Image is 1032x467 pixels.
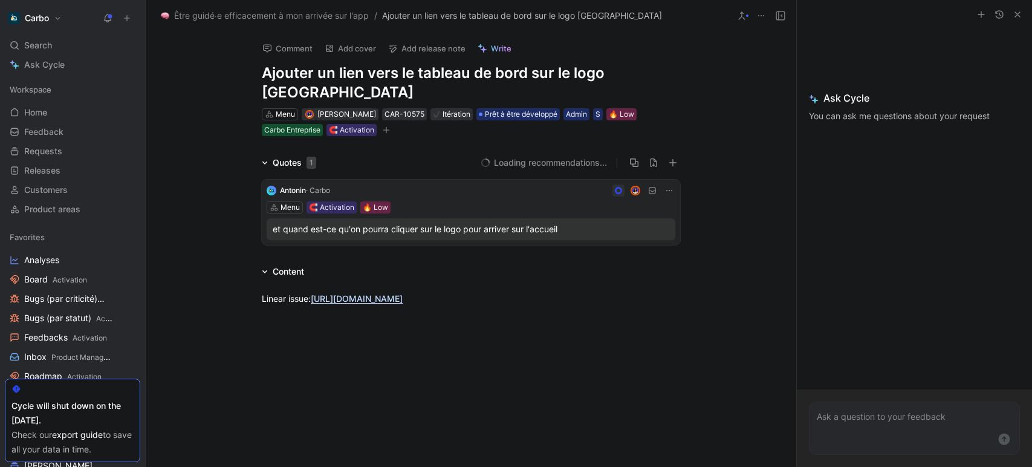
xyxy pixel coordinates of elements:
[385,108,424,120] div: CAR-10575
[5,162,140,180] a: Releases
[24,38,52,53] span: Search
[11,399,134,428] div: Cycle will shut down on the [DATE].
[311,293,403,304] a: [URL][DOMAIN_NAME]
[5,200,140,218] a: Product areas
[24,331,107,344] span: Feedbacks
[632,187,640,195] img: avatar
[24,57,65,72] span: Ask Cycle
[383,40,471,57] button: Add release note
[257,155,321,170] div: Quotes1
[596,108,600,120] div: S
[609,108,634,120] div: 🔥 Low
[5,36,140,54] div: Search
[306,111,313,117] img: avatar
[309,201,354,214] div: 🧲 Activation
[73,333,107,342] span: Activation
[67,372,102,381] span: Activation
[5,123,140,141] a: Feedback
[10,83,51,96] span: Workspace
[174,8,369,23] span: Être guidé⸱e efficacement à mon arrivée sur l'app
[433,111,440,118] img: ✔️
[433,108,470,120] div: Itération
[5,367,140,385] a: RoadmapActivation
[262,64,680,102] h1: Ajouter un lien vers le tableau de bord sur le logo [GEOGRAPHIC_DATA]
[307,157,316,169] div: 1
[281,201,300,214] div: Menu
[5,328,140,347] a: FeedbacksActivation
[5,251,140,269] a: Analyses
[5,142,140,160] a: Requests
[5,103,140,122] a: Home
[262,292,680,305] div: Linear issue:
[476,108,560,120] div: Prêt à être développé
[24,370,102,383] span: Roadmap
[96,314,131,323] span: Activation
[24,165,60,177] span: Releases
[24,312,113,325] span: Bugs (par statut)
[24,126,63,138] span: Feedback
[53,275,87,284] span: Activation
[430,108,473,120] div: ✔️Itération
[24,203,80,215] span: Product areas
[317,109,376,119] span: [PERSON_NAME]
[257,264,309,279] div: Content
[52,429,103,440] a: export guide
[11,428,134,457] div: Check our to save all your data in time.
[280,186,306,195] span: Antonin
[273,264,304,279] div: Content
[472,40,517,57] button: Write
[5,348,140,366] a: InboxProduct Management
[5,56,140,74] a: Ask Cycle
[5,10,65,27] button: CarboCarbo
[24,254,59,266] span: Analyses
[51,353,125,362] span: Product Management
[24,273,87,286] span: Board
[273,155,316,170] div: Quotes
[363,201,388,214] div: 🔥 Low
[24,184,68,196] span: Customers
[257,40,318,57] button: Comment
[566,108,587,120] div: Admin
[8,12,20,24] img: Carbo
[276,108,295,120] div: Menu
[5,80,140,99] div: Workspace
[329,124,374,136] div: 🧲 Activation
[5,181,140,199] a: Customers
[319,40,381,57] button: Add cover
[374,8,377,23] span: /
[24,293,114,305] span: Bugs (par criticité)
[5,228,140,246] div: Favorites
[5,309,140,327] a: Bugs (par statut)Activation
[10,231,45,243] span: Favorites
[382,8,662,23] span: Ajouter un lien vers le tableau de bord sur le logo [GEOGRAPHIC_DATA]
[267,186,276,195] img: logo
[264,124,320,136] div: Carbo Entreprise
[24,351,112,364] span: Inbox
[809,109,1020,123] p: You can ask me questions about your request
[273,222,669,237] div: et quand est-ce qu'on pourra cliquer sur le logo pour arriver sur l'accueil
[5,270,140,289] a: BoardActivation
[158,8,372,23] button: 🧠Être guidé⸱e efficacement à mon arrivée sur l'app
[25,13,49,24] h1: Carbo
[481,155,607,170] button: Loading recommendations...
[5,290,140,308] a: Bugs (par criticité)Activation
[485,108,557,120] span: Prêt à être développé
[306,186,330,195] span: · Carbo
[809,91,1020,105] span: Ask Cycle
[491,43,511,54] span: Write
[161,11,169,20] img: 🧠
[24,106,47,119] span: Home
[24,145,62,157] span: Requests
